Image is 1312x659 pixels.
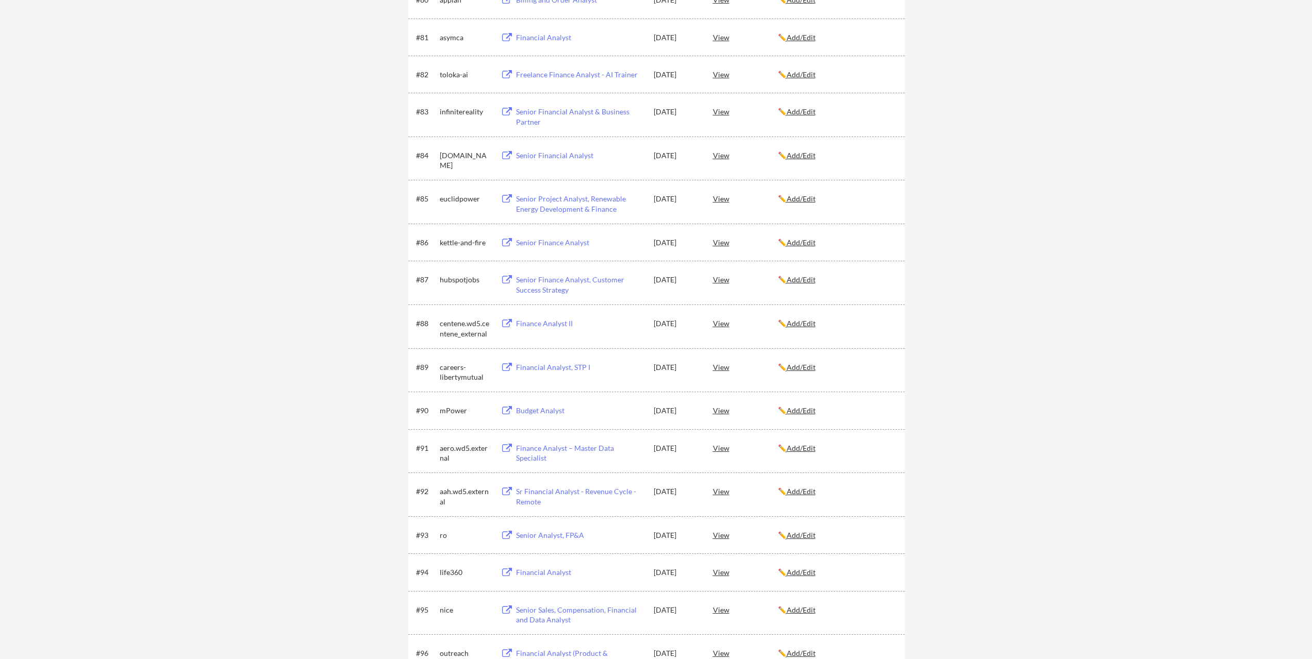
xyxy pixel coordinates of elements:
div: #95 [416,605,436,615]
div: [DATE] [654,318,699,329]
div: #96 [416,648,436,658]
div: [DATE] [654,362,699,373]
div: View [713,482,778,500]
div: ro [440,530,491,540]
div: ✏️ [778,486,895,497]
u: Add/Edit [787,363,816,371]
div: ✏️ [778,405,895,416]
u: Add/Edit [787,194,816,203]
div: View [713,600,778,619]
div: Senior Finance Analyst [516,238,644,248]
div: ✏️ [778,648,895,658]
div: ✏️ [778,194,895,204]
div: ✏️ [778,318,895,329]
u: Add/Edit [787,531,816,539]
div: #90 [416,405,436,416]
div: View [713,146,778,164]
div: [DATE] [654,648,699,658]
u: Add/Edit [787,444,816,452]
div: centene.wd5.centene_external [440,318,491,339]
div: Financial Analyst [516,32,644,43]
div: #93 [416,530,436,540]
div: #81 [416,32,436,43]
div: [DATE] [654,567,699,578]
div: View [713,358,778,376]
div: View [713,102,778,121]
div: ✏️ [778,238,895,248]
u: Add/Edit [787,487,816,496]
div: Freelance Finance Analyst - AI Trainer [516,70,644,80]
div: ✏️ [778,275,895,285]
div: asymca [440,32,491,43]
u: Add/Edit [787,568,816,577]
div: Finance Analyst II [516,318,644,329]
div: View [713,28,778,46]
div: [DATE] [654,275,699,285]
div: life360 [440,567,491,578]
div: #82 [416,70,436,80]
u: Add/Edit [787,107,816,116]
div: aero.wd5.external [440,443,491,463]
div: #87 [416,275,436,285]
div: #84 [416,150,436,161]
div: ✏️ [778,150,895,161]
div: Senior Project Analyst, Renewable Energy Development & Finance [516,194,644,214]
div: Senior Analyst, FP&A [516,530,644,540]
div: [DATE] [654,405,699,416]
div: View [713,438,778,457]
div: #86 [416,238,436,248]
div: [DATE] [654,605,699,615]
u: Add/Edit [787,238,816,247]
div: ✏️ [778,567,895,578]
div: #88 [416,318,436,329]
div: ✏️ [778,443,895,453]
div: Senior Sales, Compensation, Financial and Data Analyst [516,605,644,625]
div: euclidpower [440,194,491,204]
div: View [713,563,778,581]
div: #94 [416,567,436,578]
u: Add/Edit [787,275,816,284]
div: ✏️ [778,70,895,80]
div: hubspotjobs [440,275,491,285]
div: Budget Analyst [516,405,644,416]
div: View [713,270,778,289]
div: [DATE] [654,70,699,80]
u: Add/Edit [787,406,816,415]
u: Add/Edit [787,649,816,657]
div: mPower [440,405,491,416]
div: Senior Financial Analyst & Business Partner [516,107,644,127]
div: View [713,189,778,208]
u: Add/Edit [787,605,816,614]
div: ✏️ [778,107,895,117]
div: [DATE] [654,194,699,204]
div: ✏️ [778,32,895,43]
div: #89 [416,362,436,373]
div: ✏️ [778,605,895,615]
div: View [713,65,778,83]
div: #83 [416,107,436,117]
div: #85 [416,194,436,204]
div: [DATE] [654,486,699,497]
div: careers-libertymutual [440,362,491,382]
div: View [713,233,778,251]
div: infinitereality [440,107,491,117]
div: ✏️ [778,362,895,373]
div: [DATE] [654,238,699,248]
div: [DATE] [654,150,699,161]
u: Add/Edit [787,151,816,160]
div: kettle-and-fire [440,238,491,248]
div: [DATE] [654,32,699,43]
div: #92 [416,486,436,497]
div: Financial Analyst [516,567,644,578]
u: Add/Edit [787,319,816,328]
div: Sr Financial Analyst - Revenue Cycle - Remote [516,486,644,506]
div: aah.wd5.external [440,486,491,506]
div: View [713,314,778,332]
div: View [713,526,778,544]
div: Finance Analyst – Master Data Specialist [516,443,644,463]
div: #91 [416,443,436,453]
u: Add/Edit [787,33,816,42]
div: [DATE] [654,530,699,540]
div: Senior Financial Analyst [516,150,644,161]
div: outreach [440,648,491,658]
